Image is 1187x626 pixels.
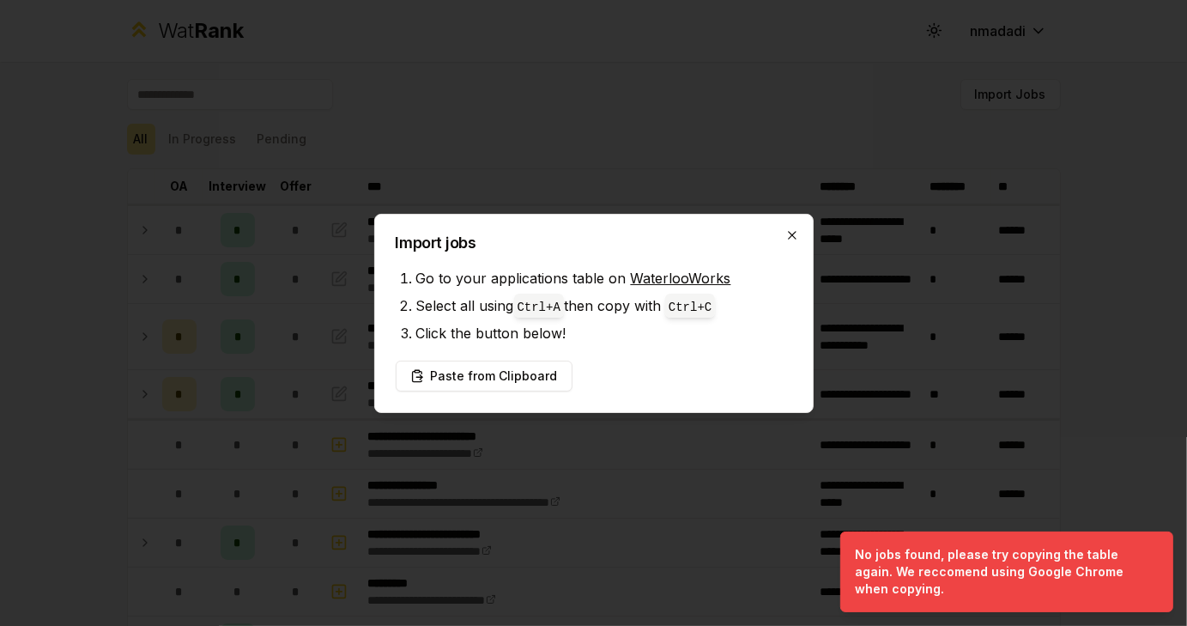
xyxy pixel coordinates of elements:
[416,264,792,292] li: Go to your applications table on
[855,546,1152,598] div: No jobs found, please try copying the table again. We reccomend using Google Chrome when copying.
[631,270,731,287] a: WaterlooWorks
[396,235,792,251] h2: Import jobs
[416,319,792,347] li: Click the button below!
[396,361,572,392] button: Paste from Clipboard
[518,301,560,314] code: Ctrl+ A
[669,301,712,314] code: Ctrl+ C
[416,292,792,319] li: Select all using then copy with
